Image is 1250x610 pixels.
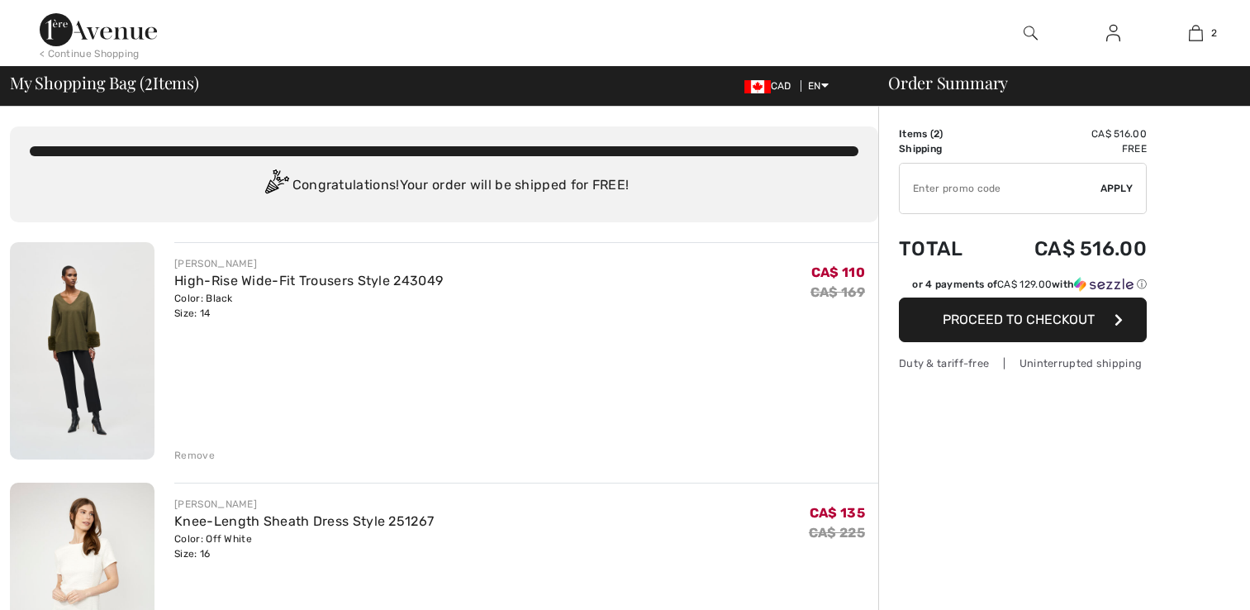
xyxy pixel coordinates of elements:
[912,277,1147,292] div: or 4 payments of with
[989,141,1147,156] td: Free
[174,497,434,512] div: [PERSON_NAME]
[1155,23,1236,43] a: 2
[1074,277,1134,292] img: Sezzle
[997,279,1052,290] span: CA$ 129.00
[40,46,140,61] div: < Continue Shopping
[40,13,157,46] img: 1ère Avenue
[744,80,771,93] img: Canadian Dollar
[1189,23,1203,43] img: My Bag
[174,256,443,271] div: [PERSON_NAME]
[1211,26,1217,41] span: 2
[868,74,1240,91] div: Order Summary
[899,277,1147,298] div: or 4 payments ofCA$ 129.00withSezzle Click to learn more about Sezzle
[174,513,434,529] a: Knee-Length Sheath Dress Style 251267
[899,126,989,141] td: Items ( )
[10,74,199,91] span: My Shopping Bag ( Items)
[174,291,443,321] div: Color: Black Size: 14
[899,141,989,156] td: Shipping
[259,169,292,203] img: Congratulation2.svg
[145,70,153,92] span: 2
[808,80,829,92] span: EN
[744,80,798,92] span: CAD
[174,273,443,288] a: High-Rise Wide-Fit Trousers Style 243049
[899,221,989,277] td: Total
[174,448,215,463] div: Remove
[899,298,1147,342] button: Proceed to Checkout
[989,126,1147,141] td: CA$ 516.00
[900,164,1100,213] input: Promo code
[810,284,865,300] s: CA$ 169
[1106,23,1120,43] img: My Info
[989,221,1147,277] td: CA$ 516.00
[1024,23,1038,43] img: search the website
[811,264,865,280] span: CA$ 110
[899,355,1147,371] div: Duty & tariff-free | Uninterrupted shipping
[30,169,858,203] div: Congratulations! Your order will be shipped for FREE!
[10,242,154,460] img: High-Rise Wide-Fit Trousers Style 243049
[174,531,434,561] div: Color: Off White Size: 16
[943,312,1095,327] span: Proceed to Checkout
[809,525,865,541] s: CA$ 225
[1093,23,1134,44] a: Sign In
[1100,181,1134,196] span: Apply
[810,505,865,521] span: CA$ 135
[934,128,939,140] span: 2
